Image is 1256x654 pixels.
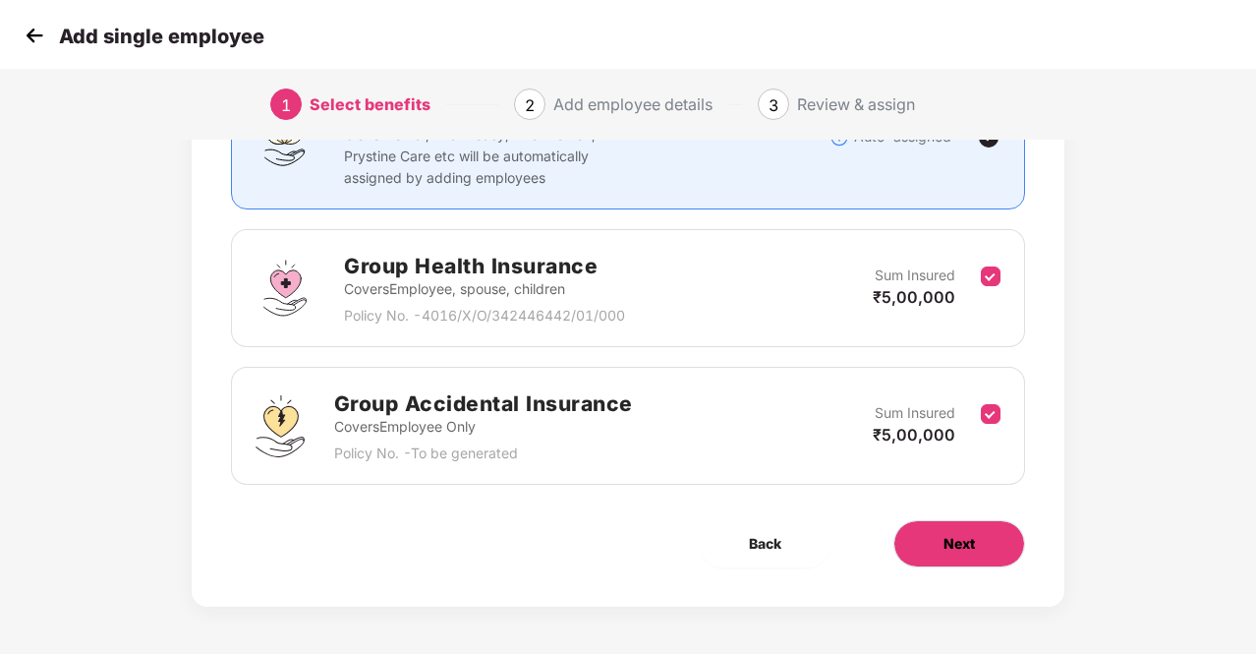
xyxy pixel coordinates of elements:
[525,95,535,115] span: 2
[256,395,304,457] img: svg+xml;base64,PHN2ZyB4bWxucz0iaHR0cDovL3d3dy53My5vcmcvMjAwMC9zdmciIHdpZHRoPSI0OS4zMjEiIGhlaWdodD...
[769,95,778,115] span: 3
[873,425,955,445] span: ₹5,00,000
[334,387,633,420] h2: Group Accidental Insurance
[875,402,955,424] p: Sum Insured
[20,21,49,50] img: svg+xml;base64,PHN2ZyB4bWxucz0iaHR0cDovL3d3dy53My5vcmcvMjAwMC9zdmciIHdpZHRoPSIzMCIgaGVpZ2h0PSIzMC...
[344,305,625,327] p: Policy No. - 4016/X/O/342446442/01/000
[256,259,314,318] img: svg+xml;base64,PHN2ZyBpZD0iR3JvdXBfSGVhbHRoX0luc3VyYW5jZSIgZGF0YS1uYW1lPSJHcm91cCBIZWFsdGggSW5zdX...
[875,265,955,286] p: Sum Insured
[59,25,264,48] p: Add single employee
[344,124,635,189] p: Clove Dental, Pharmeasy, Nua Women, Prystine Care etc will be automatically assigned by adding em...
[310,89,430,120] div: Select benefits
[893,520,1025,567] button: Next
[344,278,625,300] p: Covers Employee, spouse, children
[873,287,955,307] span: ₹5,00,000
[334,416,633,438] p: Covers Employee Only
[797,89,915,120] div: Review & assign
[943,533,975,555] span: Next
[749,533,781,555] span: Back
[281,95,291,115] span: 1
[700,520,830,567] button: Back
[344,250,625,282] h2: Group Health Insurance
[334,443,633,464] p: Policy No. - To be generated
[553,89,713,120] div: Add employee details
